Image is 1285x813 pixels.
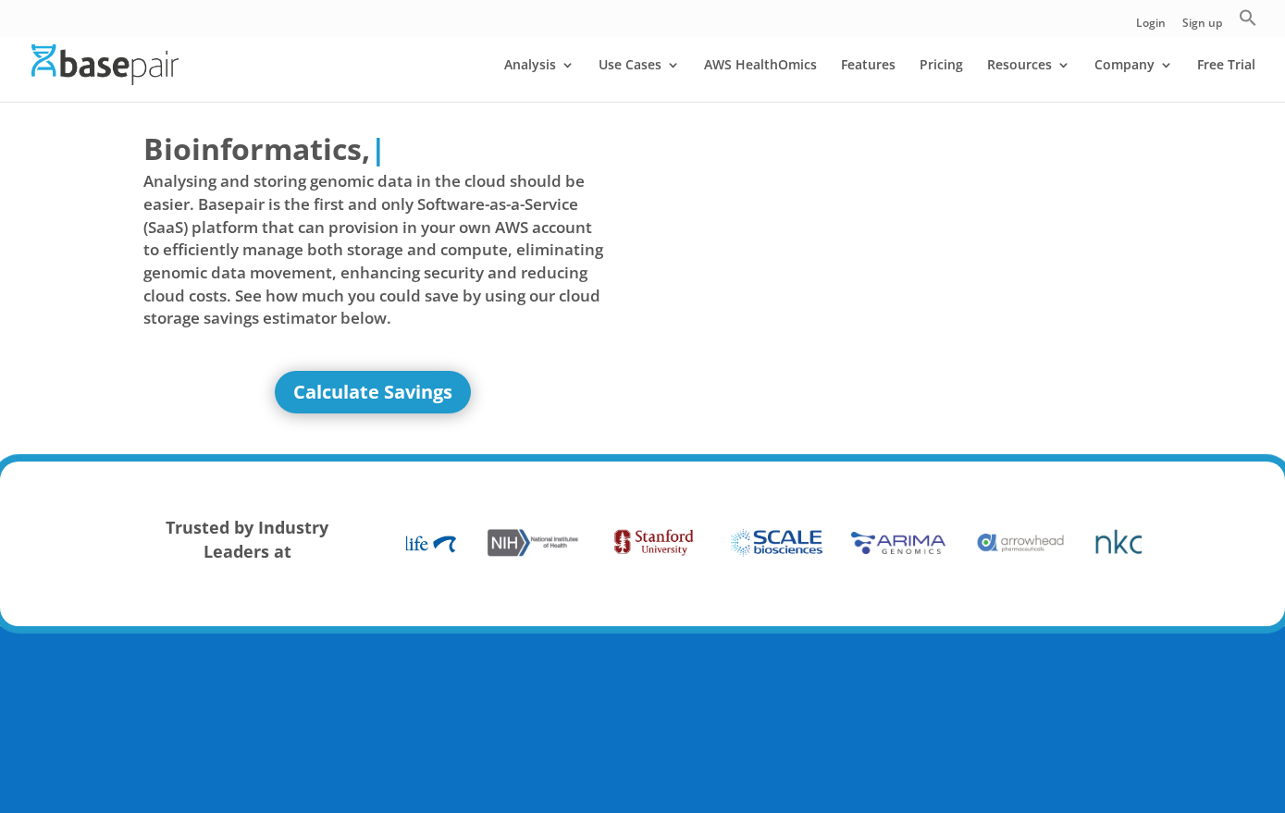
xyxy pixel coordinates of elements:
[143,170,604,329] span: Analysing and storing genomic data in the cloud should be easier. Basepair is the first and only ...
[1094,58,1173,102] a: Company
[1239,8,1257,37] a: Search Icon Link
[920,58,963,102] a: Pricing
[166,516,328,562] strong: Trusted by Industry Leaders at
[599,58,680,102] a: Use Cases
[1197,58,1255,102] a: Free Trial
[143,128,370,170] span: Bioinformatics,
[841,58,896,102] a: Features
[1239,8,1257,27] svg: Search
[370,129,387,168] span: |
[1136,18,1166,37] a: Login
[1182,18,1222,37] a: Sign up
[31,44,179,84] img: Basepair
[987,58,1070,102] a: Resources
[704,58,817,102] a: AWS HealthOmics
[275,371,471,413] a: Calculate Savings
[504,58,575,102] a: Analysis
[657,128,1118,387] iframe: Basepair - NGS Analysis Simplified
